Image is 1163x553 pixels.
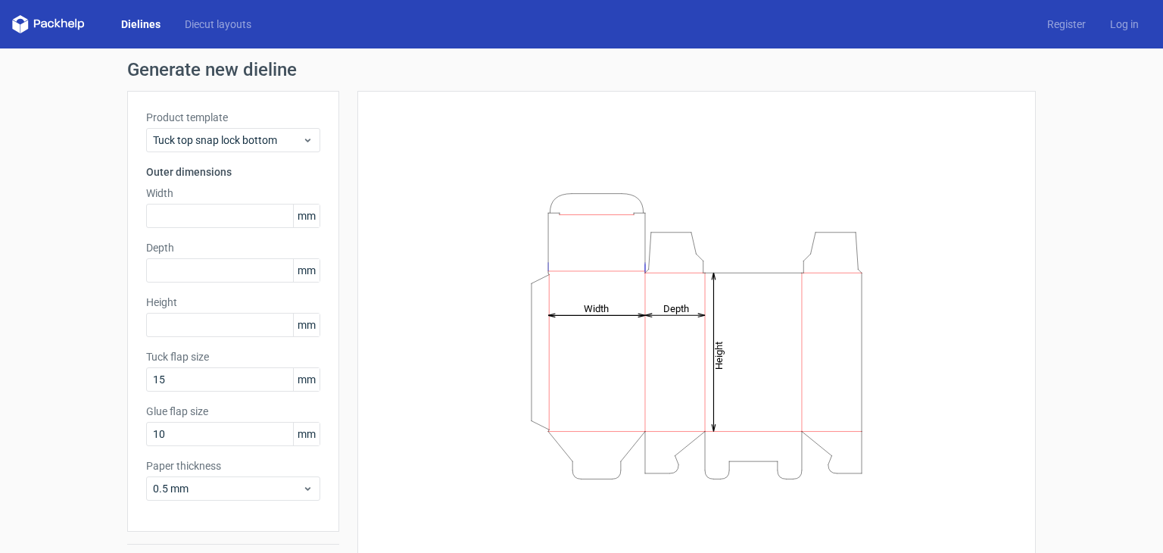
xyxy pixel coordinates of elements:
[293,314,320,336] span: mm
[293,368,320,391] span: mm
[146,164,320,180] h3: Outer dimensions
[1035,17,1098,32] a: Register
[293,423,320,445] span: mm
[293,205,320,227] span: mm
[1098,17,1151,32] a: Log in
[146,404,320,419] label: Glue flap size
[146,349,320,364] label: Tuck flap size
[109,17,173,32] a: Dielines
[146,458,320,473] label: Paper thickness
[663,302,689,314] tspan: Depth
[153,133,302,148] span: Tuck top snap lock bottom
[173,17,263,32] a: Diecut layouts
[146,110,320,125] label: Product template
[146,240,320,255] label: Depth
[153,481,302,496] span: 0.5 mm
[146,186,320,201] label: Width
[146,295,320,310] label: Height
[584,302,609,314] tspan: Width
[713,341,725,369] tspan: Height
[293,259,320,282] span: mm
[127,61,1036,79] h1: Generate new dieline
